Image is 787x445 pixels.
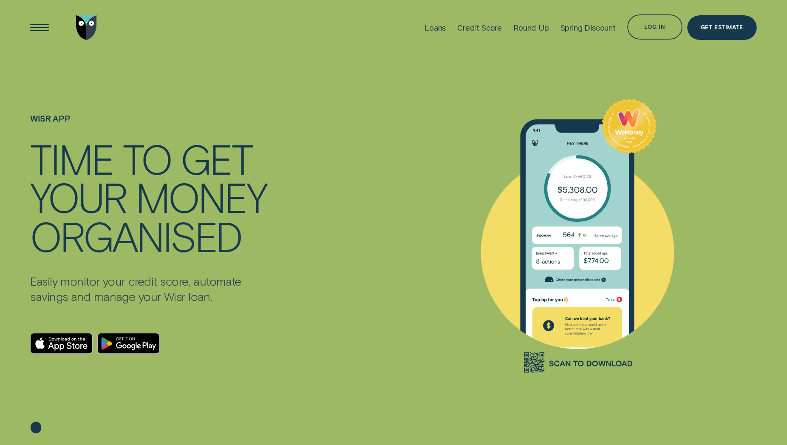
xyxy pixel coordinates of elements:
[76,15,97,40] img: Wisr
[30,217,241,255] div: ORGANISED
[30,139,269,255] h4: TIME TO GET YOUR MONEY ORGANISED
[561,23,616,32] div: Spring Discount
[30,178,126,216] div: YOUR
[97,333,160,354] a: Android App on Google Play
[513,23,549,32] div: Round Up
[457,23,502,32] div: Credit Score
[30,333,93,354] a: Download on the App Store
[30,274,269,304] p: Easily monitor your credit score, automate savings and manage your Wisr loan.
[136,178,266,216] div: MONEY
[181,139,252,178] div: GET
[425,23,446,32] div: Loans
[27,15,52,40] button: Open Menu
[30,139,113,178] div: TIME
[123,139,171,178] div: TO
[687,15,757,40] a: Get Estimate
[627,14,682,39] button: Log in
[30,114,269,139] h1: WISR APP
